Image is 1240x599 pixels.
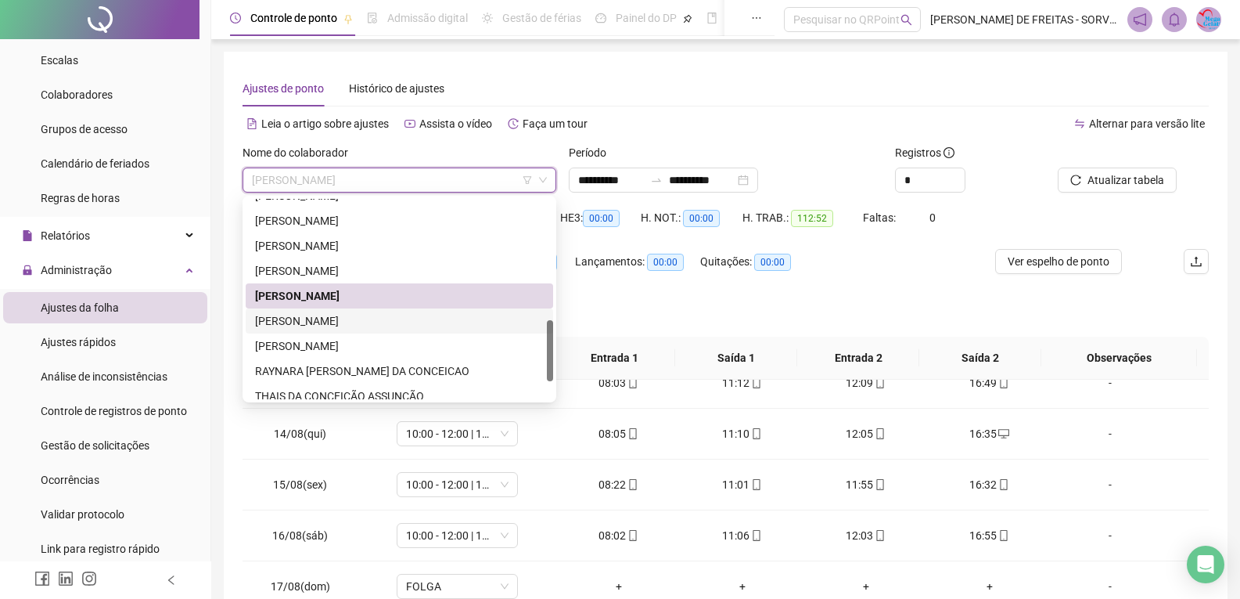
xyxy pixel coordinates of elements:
[641,209,742,227] div: H. NOT.:
[930,11,1118,28] span: [PERSON_NAME] DE FREITAS - SORVETERIA MEGA GELATTO SERVICE
[560,209,641,227] div: HE 3:
[41,192,120,204] span: Regras de horas
[647,254,684,271] span: 00:00
[626,377,638,388] span: mobile
[754,254,791,271] span: 00:00
[650,174,663,186] span: to
[900,14,912,26] span: search
[41,157,149,170] span: Calendário de feriados
[523,175,532,185] span: filter
[246,233,553,258] div: LUIZ CARLOS INACIO NOGUEIRA
[243,82,324,95] span: Ajustes de ponto
[41,301,119,314] span: Ajustes da folha
[940,425,1039,442] div: 16:35
[406,524,509,547] span: 10:00 - 12:00 | 13:00 - 18:20
[1064,374,1156,392] div: -
[895,144,954,161] span: Registros
[570,527,668,544] div: 08:02
[997,428,1009,439] span: desktop
[997,530,1009,541] span: mobile
[940,476,1039,493] div: 16:32
[1064,476,1156,493] div: -
[749,377,762,388] span: mobile
[246,208,553,233] div: LARISSA CALDAS DE ALMEIDA
[387,12,468,24] span: Admissão digital
[404,118,415,129] span: youtube
[570,578,668,595] div: +
[873,530,886,541] span: mobile
[1133,13,1147,27] span: notification
[693,578,792,595] div: +
[575,253,700,271] div: Lançamentos:
[41,370,167,383] span: Análise de inconsistências
[693,527,792,544] div: 11:06
[22,230,33,241] span: file
[367,13,378,23] span: file-done
[570,476,668,493] div: 08:22
[1054,349,1184,366] span: Observações
[81,571,97,586] span: instagram
[583,210,620,227] span: 00:00
[41,439,149,452] span: Gestão de solicitações
[343,14,353,23] span: pushpin
[940,374,1039,392] div: 16:49
[255,262,544,280] div: [PERSON_NAME]
[41,229,90,242] span: Relatórios
[1087,171,1164,189] span: Atualizar tabela
[272,529,328,542] span: 16/08(sáb)
[41,405,187,417] span: Controle de registros de ponto
[1041,337,1197,380] th: Observações
[1187,546,1224,583] div: Open Intercom Messenger
[419,117,492,130] span: Assista o vídeo
[406,422,509,446] span: 10:00 - 12:00 | 13:00 - 18:20
[246,384,553,409] div: THAIS DA CONCEIÇÃO ASSUNÇÃO
[616,12,677,24] span: Painel do DP
[246,359,553,384] div: RAYNARA KARLA DA CONCEICAO
[508,118,519,129] span: history
[569,144,616,161] label: Período
[41,88,113,101] span: Colaboradores
[626,428,638,439] span: mobile
[246,309,553,334] div: NELSON ARAUJO NUNES
[482,13,493,23] span: sun
[406,473,509,496] span: 10:00 - 12:00 | 13:00 - 18:20
[230,13,241,23] span: clock-circle
[41,474,99,486] span: Ocorrências
[41,508,124,521] span: Validar protocolo
[863,211,898,224] span: Faltas:
[749,428,762,439] span: mobile
[570,425,668,442] div: 08:05
[255,337,544,355] div: [PERSON_NAME]
[166,575,177,586] span: left
[693,476,792,493] div: 11:01
[41,543,160,555] span: Link para registro rápido
[817,374,915,392] div: 12:09
[406,575,509,598] span: FOLGA
[940,527,1039,544] div: 16:55
[243,144,358,161] label: Nome do colaborador
[873,377,886,388] span: mobile
[595,13,606,23] span: dashboard
[817,527,915,544] div: 12:03
[1167,13,1181,27] span: bell
[22,265,33,276] span: lock
[817,476,915,493] div: 11:55
[873,428,886,439] span: mobile
[246,258,553,283] div: MARCOS ANDRÉ BARBOZA SILVA
[255,237,544,254] div: [PERSON_NAME]
[873,479,886,490] span: mobile
[246,118,257,129] span: file-text
[749,479,762,490] span: mobile
[274,428,326,440] span: 14/08(qui)
[1074,118,1085,129] span: swap
[693,425,792,442] div: 11:10
[797,337,919,380] th: Entrada 2
[675,337,797,380] th: Saída 1
[626,530,638,541] span: mobile
[255,212,544,229] div: [PERSON_NAME]
[1008,253,1109,270] span: Ver espelho de ponto
[706,13,717,23] span: book
[250,12,337,24] span: Controle de ponto
[523,117,588,130] span: Faça um tour
[995,249,1122,274] button: Ver espelho de ponto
